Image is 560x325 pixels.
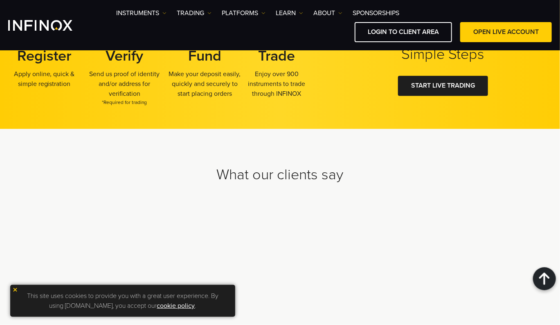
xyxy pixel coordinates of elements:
[258,47,295,65] strong: Trade
[353,8,399,18] a: SPONSORSHIPS
[116,8,166,18] a: Instruments
[355,22,452,42] a: LOGIN TO CLIENT AREA
[12,287,18,293] img: yellow close icon
[17,47,71,65] strong: Register
[14,289,231,313] p: This site uses cookies to provide you with a great user experience. By using [DOMAIN_NAME], you a...
[8,20,92,31] a: INFINOX Logo
[177,8,211,18] a: TRADING
[8,69,80,89] p: Apply online, quick & simple registration
[313,8,342,18] a: ABOUT
[88,69,160,106] p: Send us proof of identity and/or address for verification
[188,47,221,65] strong: Fund
[169,69,241,99] p: Make your deposit easily, quickly and securely to start placing orders
[157,302,195,310] a: cookie policy
[8,166,552,184] h2: What our clients say
[460,22,552,42] a: OPEN LIVE ACCOUNT
[276,8,303,18] a: Learn
[106,47,143,65] strong: Verify
[241,69,313,99] p: Enjoy over 900 instruments to trade through INFINOX
[222,8,265,18] a: PLATFORMS
[88,99,160,106] span: *Required for trading
[398,76,488,96] a: START LIVE TRADING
